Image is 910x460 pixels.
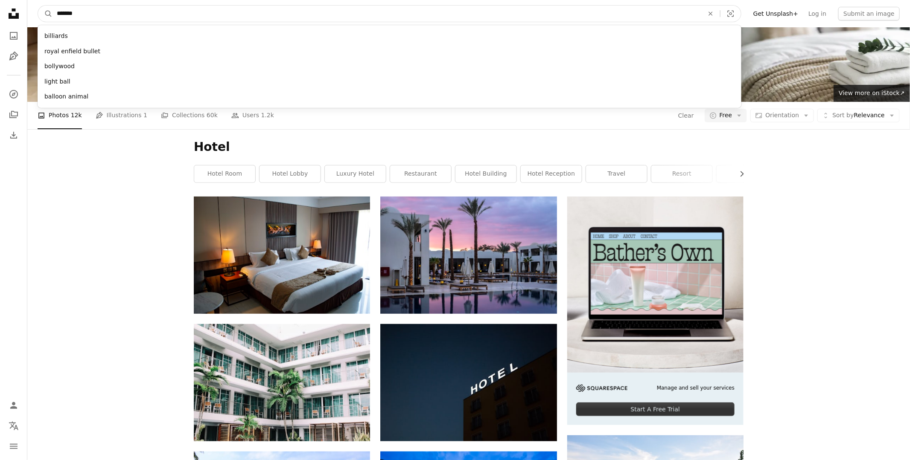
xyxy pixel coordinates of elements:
[5,438,22,455] button: Menu
[567,197,744,425] a: Manage and sell your servicesStart A Free Trial
[143,110,147,120] span: 1
[5,127,22,144] a: Download History
[720,6,741,22] button: Visual search
[832,112,854,119] span: Sort by
[380,197,557,314] img: a large swimming pool surrounded by palm trees
[705,109,747,122] button: Free
[38,6,52,22] button: Search Unsplash
[390,165,451,182] a: restaurant
[194,165,255,182] a: hotel room
[194,379,370,386] a: coconut palm trees in hotel lobby
[834,85,910,102] a: View more on iStock↗
[194,251,370,259] a: white bed linen with throw pillows
[96,102,147,129] a: Illustrations 1
[576,402,735,416] div: Start A Free Trial
[380,324,557,441] img: low-angle photo of Hotel lighted signage on top of brown building during nighttime
[586,165,647,182] a: travel
[38,29,741,44] div: billiards
[161,102,218,129] a: Collections 60k
[750,109,814,122] button: Orientation
[261,110,274,120] span: 1.2k
[701,6,720,22] button: Clear
[38,89,741,104] div: balloon animal
[5,417,22,434] button: Language
[748,7,803,20] a: Get Unsplash+
[567,197,744,373] img: file-1707883121023-8e3502977149image
[657,385,735,392] span: Manage and sell your services
[194,139,744,155] h1: Hotel
[5,86,22,103] a: Explore
[521,165,582,182] a: hotel reception
[734,165,744,182] button: scroll list to the right
[5,27,22,44] a: Photos
[194,324,370,441] img: coconut palm trees in hotel lobby
[260,165,321,182] a: hotel lobby
[5,48,22,65] a: Illustrations
[839,90,905,96] span: View more on iStock ↗
[651,165,712,182] a: resort
[38,5,741,22] form: Find visuals sitewide
[803,7,831,20] a: Log in
[838,7,900,20] button: Submit an image
[717,165,778,182] a: hotels
[765,112,799,119] span: Orientation
[832,111,885,120] span: Relevance
[576,385,627,392] img: file-1705255347840-230a6ab5bca9image
[678,109,694,122] button: Clear
[231,102,274,129] a: Users 1.2k
[194,197,370,314] img: white bed linen with throw pillows
[380,251,557,259] a: a large swimming pool surrounded by palm trees
[380,379,557,386] a: low-angle photo of Hotel lighted signage on top of brown building during nighttime
[207,110,218,120] span: 60k
[5,5,22,24] a: Home — Unsplash
[38,59,741,74] div: bollywood
[720,111,732,120] span: Free
[455,165,516,182] a: hotel building
[817,109,900,122] button: Sort byRelevance
[325,165,386,182] a: luxury hotel
[5,106,22,123] a: Collections
[38,44,741,59] div: royal enfield bullet
[5,397,22,414] a: Log in / Sign up
[38,74,741,90] div: light ball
